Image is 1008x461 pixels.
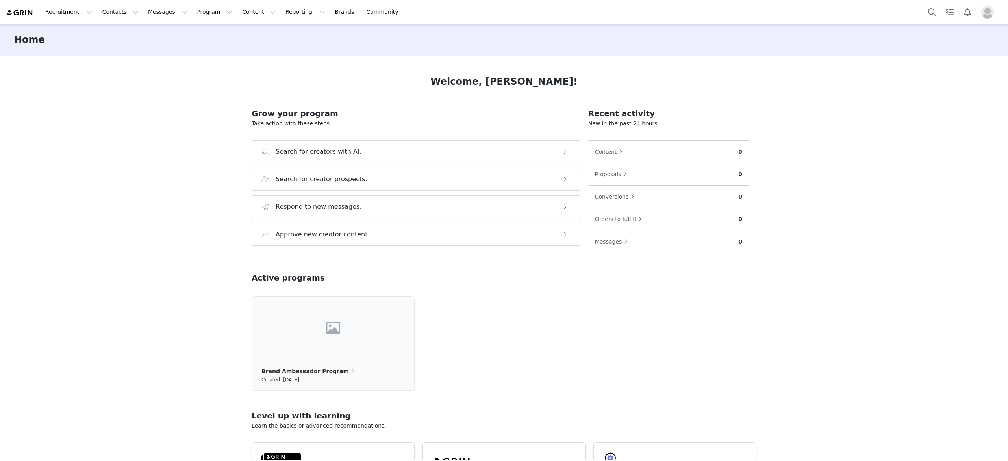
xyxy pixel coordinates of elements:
[276,147,361,156] h3: Search for creators with AI.
[276,230,370,239] h3: Approve new creator content.
[738,170,742,178] p: 0
[738,238,742,246] p: 0
[595,190,639,203] button: Conversions
[98,3,143,21] button: Contacts
[330,3,361,21] a: Brands
[252,410,756,422] h2: Level up with learning
[252,195,580,218] button: Respond to new messages.
[276,175,367,184] h3: Search for creator prospects.
[959,3,976,21] button: Notifications
[595,235,632,248] button: Messages
[252,140,580,163] button: Search for creators with AI.
[595,213,646,225] button: Orders to fulfill
[192,3,237,21] button: Program
[261,375,299,384] small: Created: [DATE]
[981,6,994,19] img: placeholder-profile.jpg
[261,367,349,375] p: Brand Ambassador Program
[237,3,280,21] button: Content
[143,3,192,21] button: Messages
[252,119,580,128] p: Take action with these steps:
[595,145,627,158] button: Content
[6,9,34,17] img: grin logo
[252,168,580,191] button: Search for creator prospects.
[276,202,362,212] h3: Respond to new messages.
[252,272,325,284] h2: Active programs
[738,148,742,156] p: 0
[976,6,1002,19] button: Profile
[14,33,45,47] h3: Home
[588,119,749,128] p: New in the past 24 hours:
[738,215,742,223] p: 0
[595,168,631,180] button: Proposals
[738,193,742,201] p: 0
[252,422,756,430] p: Learn the basics or advanced recommendations.
[430,74,578,89] h1: Welcome, [PERSON_NAME]!
[923,3,941,21] button: Search
[41,3,97,21] button: Recruitment
[252,223,580,246] button: Approve new creator content.
[941,3,958,21] a: Tasks
[281,3,330,21] button: Reporting
[588,108,749,119] h2: Recent activity
[252,108,580,119] h2: Grow your program
[362,3,407,21] a: Community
